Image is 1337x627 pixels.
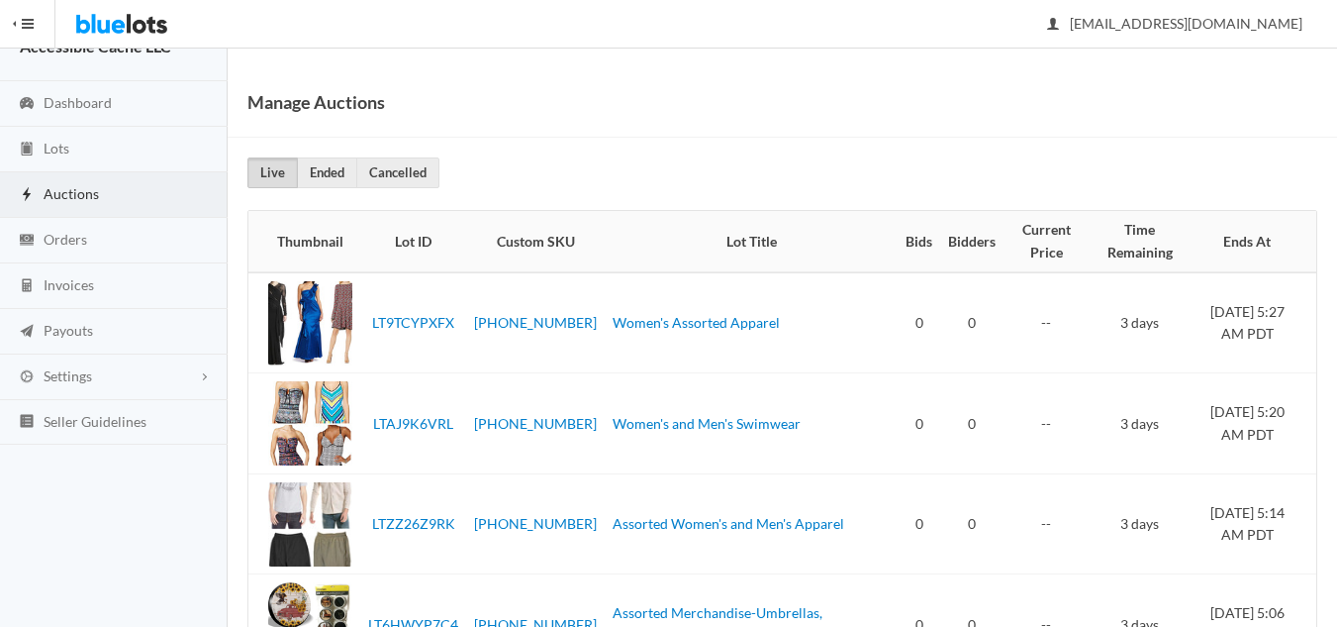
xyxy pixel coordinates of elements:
[1090,272,1191,373] td: 3 days
[1003,272,1090,373] td: --
[940,272,1003,373] td: 0
[940,211,1003,272] th: Bidders
[940,473,1003,575] td: 0
[1191,373,1316,474] td: [DATE] 5:20 AM PDT
[17,413,37,432] ion-icon: list box
[17,323,37,342] ion-icon: paper plane
[44,231,87,248] span: Orders
[1003,211,1090,272] th: Current Price
[356,157,439,188] a: Cancelled
[1191,272,1316,373] td: [DATE] 5:27 AM PDT
[1043,16,1063,35] ion-icon: person
[1048,15,1302,32] span: [EMAIL_ADDRESS][DOMAIN_NAME]
[1191,211,1316,272] th: Ends At
[17,95,37,114] ion-icon: speedometer
[44,140,69,157] span: Lots
[17,368,37,387] ion-icon: cog
[372,515,455,532] a: LTZZ26Z9RK
[613,314,780,331] a: Women's Assorted Apparel
[17,232,37,251] ion-icon: cash
[1090,211,1191,272] th: Time Remaining
[474,314,597,331] a: [PHONE_NUMBER]
[613,515,844,532] a: Assorted Women's and Men's Apparel
[1003,373,1090,474] td: --
[1090,473,1191,575] td: 3 days
[613,415,801,432] a: Women's and Men's Swimwear
[360,211,466,272] th: Lot ID
[1090,373,1191,474] td: 3 days
[17,277,37,296] ion-icon: calculator
[898,272,940,373] td: 0
[44,185,99,202] span: Auctions
[898,473,940,575] td: 0
[940,373,1003,474] td: 0
[297,157,357,188] a: Ended
[17,186,37,205] ion-icon: flash
[1191,473,1316,575] td: [DATE] 5:14 AM PDT
[466,211,605,272] th: Custom SKU
[44,367,92,384] span: Settings
[44,413,146,430] span: Seller Guidelines
[248,211,360,272] th: Thumbnail
[373,415,453,432] a: LTAJ9K6VRL
[44,94,112,111] span: Dashboard
[247,157,298,188] a: Live
[44,322,93,339] span: Payouts
[1003,473,1090,575] td: --
[605,211,898,272] th: Lot Title
[44,276,94,293] span: Invoices
[17,141,37,159] ion-icon: clipboard
[372,314,454,331] a: LT9TCYPXFX
[898,211,940,272] th: Bids
[474,515,597,532] a: [PHONE_NUMBER]
[247,87,385,117] h1: Manage Auctions
[898,373,940,474] td: 0
[474,415,597,432] a: [PHONE_NUMBER]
